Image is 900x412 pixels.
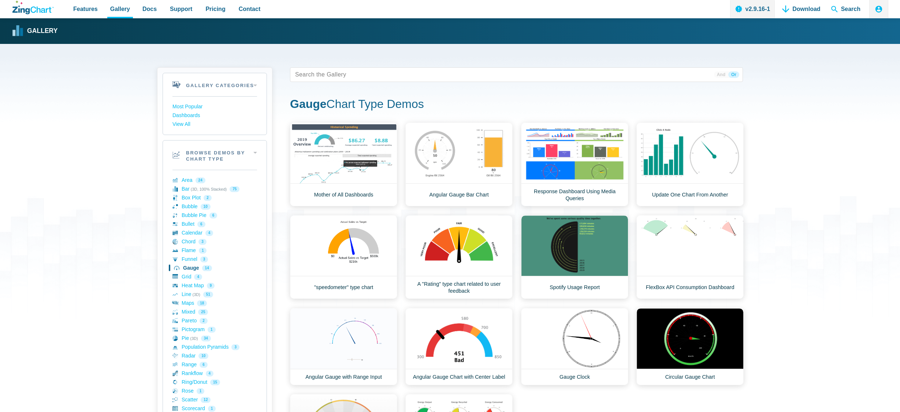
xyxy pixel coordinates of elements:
a: Angular Gauge Chart with Center Label [405,308,513,385]
a: Update One Chart From Another [636,123,744,206]
a: Circular Gauge Chart [636,308,744,385]
a: A "Rating" type chart related to user feedback [405,215,513,299]
span: Pricing [205,4,225,14]
a: Angular Gauge with Range Input [290,308,397,385]
span: Gallery [110,4,130,14]
span: Support [170,4,192,14]
h1: Chart Type Demos [290,97,743,113]
a: "speedometer" type chart [290,215,397,299]
span: And [714,71,728,78]
span: Docs [142,4,157,14]
strong: Gauge [290,97,327,111]
a: View All [172,120,257,129]
a: ZingChart Logo. Click to return to the homepage [12,1,54,14]
strong: Gallery [27,28,57,34]
a: Mother of All Dashboards [290,123,397,206]
h2: Browse Demos By Chart Type [163,141,267,170]
h2: Gallery Categories [163,73,267,96]
span: Features [73,4,98,14]
a: Response Dashboard Using Media Queries [521,123,628,206]
span: Contact [239,4,261,14]
a: Dashboards [172,111,257,120]
a: Gallery [12,26,57,37]
span: Or [728,71,739,78]
a: Angular Gauge Bar Chart [405,123,513,206]
a: Spotify Usage Report [521,215,628,299]
a: FlexBox API Consumption Dashboard [636,215,744,299]
a: Gauge Clock [521,308,628,385]
a: Most Popular [172,102,257,111]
